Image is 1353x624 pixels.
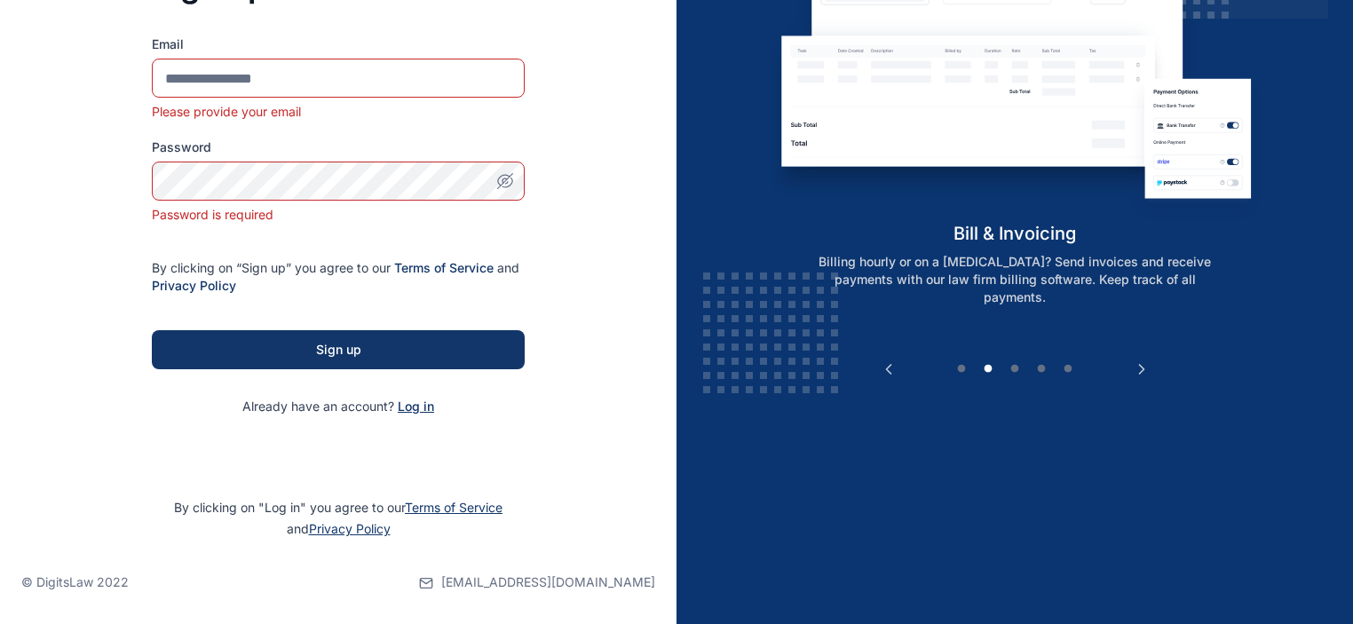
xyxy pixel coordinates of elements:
a: Log in [398,399,434,414]
h5: bill & invoicing [769,221,1262,246]
a: Terms of Service [394,260,494,275]
button: Next [1133,360,1151,378]
span: [EMAIL_ADDRESS][DOMAIN_NAME] [441,573,655,591]
div: Password is required [152,206,525,224]
label: Email [152,36,525,53]
button: 1 [953,360,970,378]
span: and [287,521,391,536]
div: Please provide your email [152,103,525,121]
label: Password [152,138,525,156]
a: Privacy Policy [152,278,236,293]
button: 4 [1033,360,1050,378]
p: Already have an account? [152,398,525,415]
div: Sign up [180,341,496,359]
p: By clicking on "Log in" you agree to our [21,497,655,540]
button: 3 [1006,360,1024,378]
button: Sign up [152,330,525,369]
a: Privacy Policy [309,521,391,536]
button: 5 [1059,360,1077,378]
p: Billing hourly or on a [MEDICAL_DATA]? Send invoices and receive payments with our law firm billi... [787,253,1242,306]
button: Previous [880,360,898,378]
a: Terms of Service [405,500,502,515]
p: By clicking on “Sign up” you agree to our and [152,259,525,295]
button: 2 [979,360,997,378]
p: © DigitsLaw 2022 [21,573,129,591]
